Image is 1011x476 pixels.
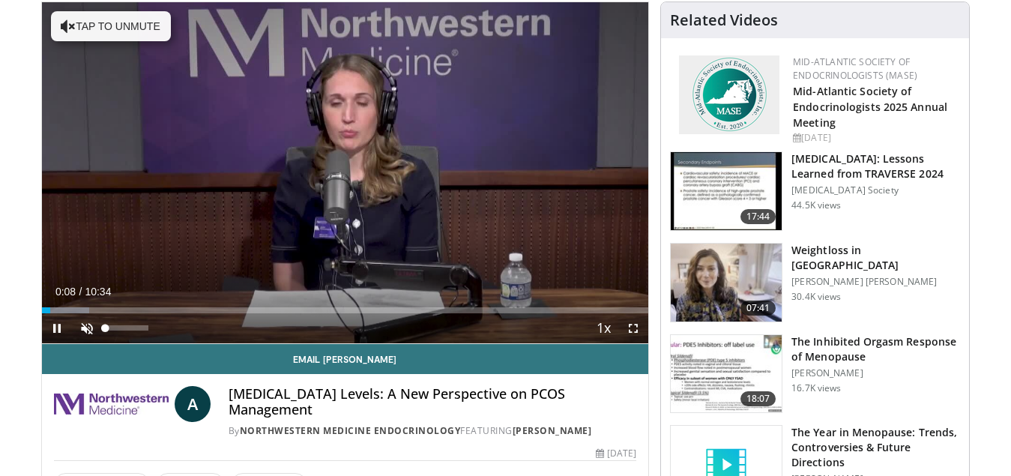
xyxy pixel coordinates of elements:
[106,325,148,331] div: Volume Level
[588,313,618,343] button: Playback Rate
[793,131,957,145] div: [DATE]
[791,243,960,273] h3: Weightloss in [GEOGRAPHIC_DATA]
[670,243,960,322] a: 07:41 Weightloss in [GEOGRAPHIC_DATA] [PERSON_NAME] [PERSON_NAME] 30.4K views
[42,344,649,374] a: Email [PERSON_NAME]
[670,334,960,414] a: 18:07 The Inhibited Orgasm Response of Menopause [PERSON_NAME] 16.7K views
[596,447,636,460] div: [DATE]
[740,391,776,406] span: 18:07
[85,286,111,298] span: 10:34
[229,386,636,418] h4: [MEDICAL_DATA] Levels: A New Perspective on PCOS Management
[791,425,960,470] h3: The Year in Menopause: Trends, Controversies & Future Directions
[791,184,960,196] p: [MEDICAL_DATA] Society
[791,367,960,379] p: [PERSON_NAME]
[679,55,779,134] img: f382488c-070d-4809-84b7-f09b370f5972.png.150x105_q85_autocrop_double_scale_upscale_version-0.2.png
[42,313,72,343] button: Pause
[175,386,211,422] a: A
[791,382,841,394] p: 16.7K views
[791,199,841,211] p: 44.5K views
[793,84,947,130] a: Mid-Atlantic Society of Endocrinologists 2025 Annual Meeting
[791,334,960,364] h3: The Inhibited Orgasm Response of Menopause
[791,151,960,181] h3: [MEDICAL_DATA]: Lessons Learned from TRAVERSE 2024
[671,244,782,322] img: 9983fed1-7565-45be-8934-aef1103ce6e2.150x105_q85_crop-smart_upscale.jpg
[670,151,960,231] a: 17:44 [MEDICAL_DATA]: Lessons Learned from TRAVERSE 2024 [MEDICAL_DATA] Society 44.5K views
[791,276,960,288] p: [PERSON_NAME] [PERSON_NAME]
[791,291,841,303] p: 30.4K views
[740,209,776,224] span: 17:44
[240,424,461,437] a: Northwestern Medicine Endocrinology
[670,11,778,29] h4: Related Videos
[618,313,648,343] button: Fullscreen
[79,286,82,298] span: /
[671,335,782,413] img: 283c0f17-5e2d-42ba-a87c-168d447cdba4.150x105_q85_crop-smart_upscale.jpg
[55,286,76,298] span: 0:08
[42,2,649,344] video-js: Video Player
[793,55,917,82] a: Mid-Atlantic Society of Endocrinologists (MASE)
[54,386,169,422] img: Northwestern Medicine Endocrinology
[51,11,171,41] button: Tap to unmute
[42,307,649,313] div: Progress Bar
[72,313,102,343] button: Unmute
[671,152,782,230] img: 1317c62a-2f0d-4360-bee0-b1bff80fed3c.150x105_q85_crop-smart_upscale.jpg
[513,424,592,437] a: [PERSON_NAME]
[229,424,636,438] div: By FEATURING
[740,301,776,316] span: 07:41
